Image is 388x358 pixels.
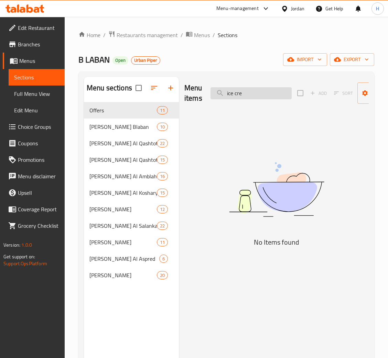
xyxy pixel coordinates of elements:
span: Get support on: [3,252,35,261]
span: [PERSON_NAME] Al Qashtota Roz [89,156,157,164]
span: Branches [18,40,59,48]
div: Donya Al Amblah [89,172,157,180]
a: Full Menu View [9,86,65,102]
div: items [157,123,168,131]
div: [PERSON_NAME]11 [84,234,179,250]
div: [PERSON_NAME] Al Salankateh22 [84,217,179,234]
div: [PERSON_NAME] Al Aspred6 [84,250,179,267]
span: 11 [157,107,168,114]
button: import [283,53,327,66]
h5: No Items found [191,237,363,248]
div: Donya Al Qashtota Roz [89,156,157,164]
span: Sections [218,31,237,39]
div: Open [112,56,128,65]
span: 15 [157,157,168,163]
div: items [157,172,168,180]
span: 20 [157,272,168,279]
div: [PERSON_NAME] Al Qashtota Roz15 [84,152,179,168]
a: Coupons [3,135,65,152]
a: Sections [9,69,65,86]
a: Support.OpsPlatform [3,259,47,268]
div: Donya Al Salankateh [89,222,157,230]
span: Open [112,57,128,63]
span: [PERSON_NAME] Al Amblah [89,172,157,180]
span: H [376,5,379,12]
span: 10 [157,124,168,130]
div: Donya Om Ali [89,238,157,246]
a: Coverage Report [3,201,65,217]
span: Menus [19,57,59,65]
span: Sections [14,73,59,81]
span: Add item [308,88,330,99]
span: [PERSON_NAME] Al Qashtota Qshta [89,139,157,147]
div: items [157,189,168,197]
a: Restaurants management [108,31,178,40]
span: 22 [157,140,168,147]
span: Menu disclaimer [18,172,59,180]
span: import [289,55,322,64]
li: / [103,31,106,39]
h2: Menu items [184,83,202,103]
span: Select all sections [131,81,146,95]
a: Edit Menu [9,102,65,119]
div: items [157,238,168,246]
span: [PERSON_NAME] [89,238,157,246]
div: Donya Al Qashtota Qshta [89,139,157,147]
span: [PERSON_NAME] [89,205,157,213]
h2: Menu sections [87,83,132,93]
a: Home [78,31,100,39]
span: [PERSON_NAME] Blaban [89,123,157,131]
a: Branches [3,36,65,53]
div: [PERSON_NAME]20 [84,267,179,283]
nav: breadcrumb [78,31,374,40]
div: Donya Al Krep [89,205,157,213]
div: items [157,271,168,279]
span: Grocery Checklist [18,222,59,230]
span: B LABAN [78,52,110,67]
div: items [157,156,168,164]
span: 1.0.0 [21,240,32,249]
span: Choice Groups [18,123,59,131]
span: [PERSON_NAME] [89,271,157,279]
span: 15 [157,190,168,196]
span: [PERSON_NAME] Al Salankateh [89,222,157,230]
span: 6 [160,256,168,262]
div: [PERSON_NAME] Al Qashtota Qshta22 [84,135,179,152]
span: export [335,55,369,64]
a: Grocery Checklist [3,217,65,234]
a: Promotions [3,152,65,168]
span: Edit Menu [14,106,59,114]
span: 16 [157,173,168,180]
div: [PERSON_NAME] Al Koshary15 [84,184,179,201]
span: Menus [194,31,210,39]
span: [PERSON_NAME] Al Aspred [89,255,159,263]
span: Urban Piper [131,57,160,63]
div: items [159,255,168,263]
div: items [157,222,168,230]
div: Menu-management [216,4,259,13]
span: [PERSON_NAME] Al Koshary [89,189,157,197]
a: Edit Restaurant [3,20,65,36]
span: Select section first [330,88,357,99]
a: Menus [186,31,210,40]
div: Donya Al Aspred [89,255,159,263]
a: Menus [3,53,65,69]
span: Edit Restaurant [18,24,59,32]
span: Offers [89,106,157,114]
nav: Menu sections [84,99,179,286]
div: [PERSON_NAME] Blaban10 [84,119,179,135]
div: items [157,205,168,213]
div: [PERSON_NAME]12 [84,201,179,217]
span: Upsell [18,189,59,197]
span: 22 [157,223,168,229]
a: Menu disclaimer [3,168,65,184]
input: search [211,87,292,99]
span: Restaurants management [117,31,178,39]
a: Upsell [3,184,65,201]
span: Sort sections [146,80,162,96]
div: items [157,139,168,147]
span: Coupons [18,139,59,147]
img: dish.svg [191,144,363,235]
span: Full Menu View [14,90,59,98]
